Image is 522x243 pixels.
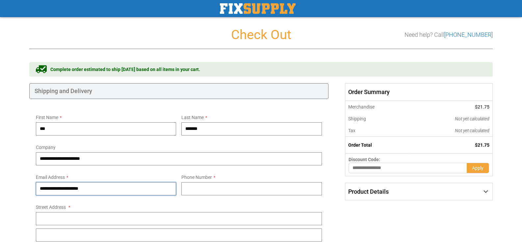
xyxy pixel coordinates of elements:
button: Apply [467,163,489,173]
span: Not yet calculated [455,128,489,133]
a: store logo [220,3,296,14]
h3: Need help? Call [405,32,493,38]
img: Fix Industrial Supply [220,3,296,14]
span: Order Summary [345,83,493,101]
span: $21.75 [475,104,489,109]
span: Company [36,145,56,150]
a: [PHONE_NUMBER] [444,31,493,38]
span: Shipping [348,116,366,121]
span: Complete order estimated to ship [DATE] based on all items in your cart. [50,66,200,73]
th: Merchandise [345,101,410,113]
h1: Check Out [29,28,493,42]
span: Discount Code: [349,157,380,162]
strong: Order Total [348,142,372,148]
span: Last Name [181,115,204,120]
div: Shipping and Delivery [29,83,328,99]
span: Phone Number [181,175,212,180]
span: Apply [472,165,483,171]
span: Product Details [348,188,389,195]
span: First Name [36,115,58,120]
th: Tax [345,125,410,137]
span: Not yet calculated [455,116,489,121]
span: Email Address [36,175,65,180]
span: $21.75 [475,142,489,148]
span: Street Address [36,205,66,210]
